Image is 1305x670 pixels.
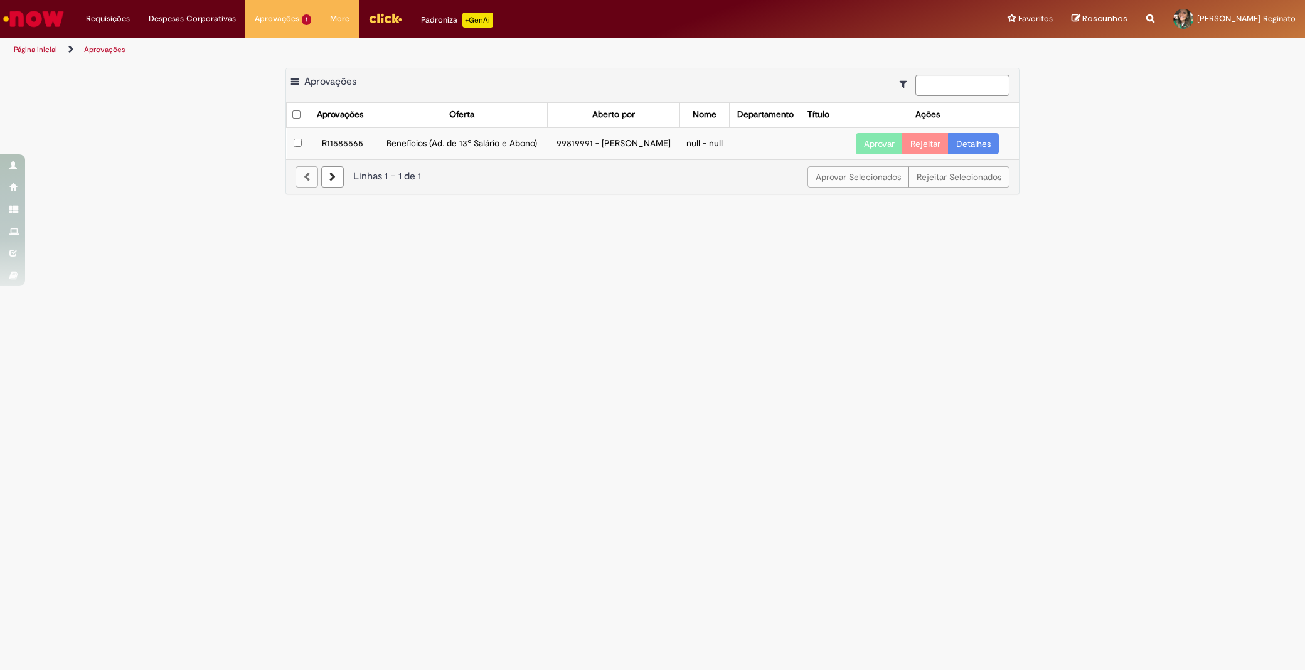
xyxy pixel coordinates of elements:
p: +GenAi [462,13,493,28]
div: Linhas 1 − 1 de 1 [296,169,1009,184]
div: Padroniza [421,13,493,28]
div: Título [807,109,829,121]
div: Ações [915,109,940,121]
div: Aberto por [592,109,635,121]
span: More [330,13,349,25]
span: Aprovações [255,13,299,25]
td: R11585565 [309,127,376,159]
a: Rascunhos [1072,13,1127,25]
div: Nome [693,109,716,121]
button: Rejeitar [902,133,949,154]
div: Departamento [737,109,794,121]
span: Requisições [86,13,130,25]
th: Aprovações [309,103,376,127]
button: Aprovar [856,133,903,154]
img: click_logo_yellow_360x200.png [368,9,402,28]
img: ServiceNow [1,6,66,31]
td: 99819991 - [PERSON_NAME] [547,127,679,159]
a: Aprovações [84,45,125,55]
a: Detalhes [948,133,999,154]
span: Despesas Corporativas [149,13,236,25]
span: Favoritos [1018,13,1053,25]
span: [PERSON_NAME] Reginato [1197,13,1296,24]
span: 1 [302,14,311,25]
ul: Trilhas de página [9,38,861,61]
td: null - null [680,127,730,159]
div: Aprovações [317,109,363,121]
td: Benefícios (Ad. de 13º Salário e Abono) [376,127,547,159]
span: Rascunhos [1082,13,1127,24]
div: Oferta [449,109,474,121]
span: Aprovações [304,75,356,88]
a: Página inicial [14,45,57,55]
i: Mostrar filtros para: Suas Solicitações [900,80,913,88]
